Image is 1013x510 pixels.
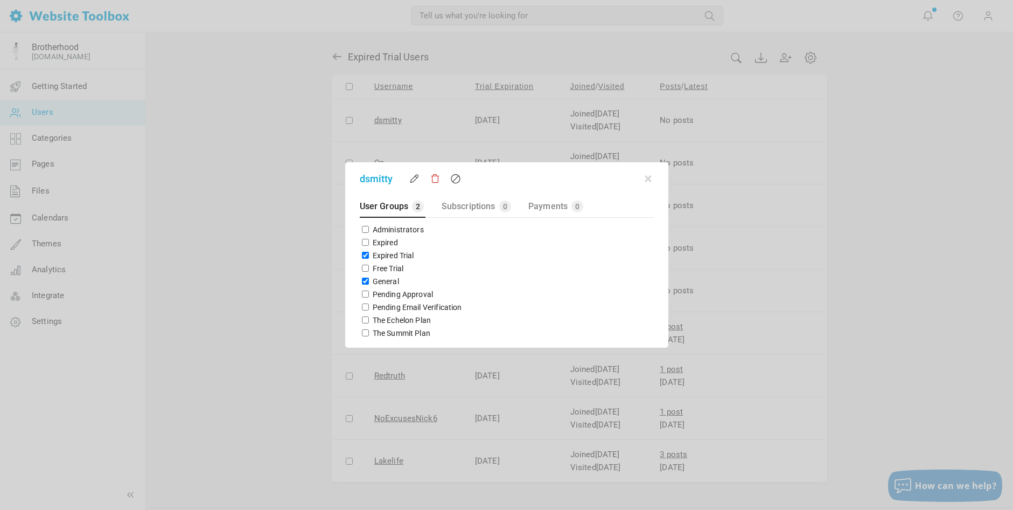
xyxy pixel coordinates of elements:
label: Expired [373,237,398,248]
label: The Summit Plan [373,328,430,339]
label: General [373,276,399,287]
label: Expired Trial [373,250,414,261]
span: Payments [528,201,568,211]
span: 0 [575,202,579,211]
label: Administrators [373,224,424,235]
label: Free Trial [373,263,404,274]
span: User Groups [360,201,409,211]
span: 2 [416,202,420,211]
span: Subscriptions [442,201,495,211]
span: 0 [503,202,507,211]
a: dsmitty [360,171,393,186]
label: Pending Approval [373,289,433,300]
label: The Echelon Plan [373,315,431,326]
label: Pending Email Verification [373,302,462,313]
